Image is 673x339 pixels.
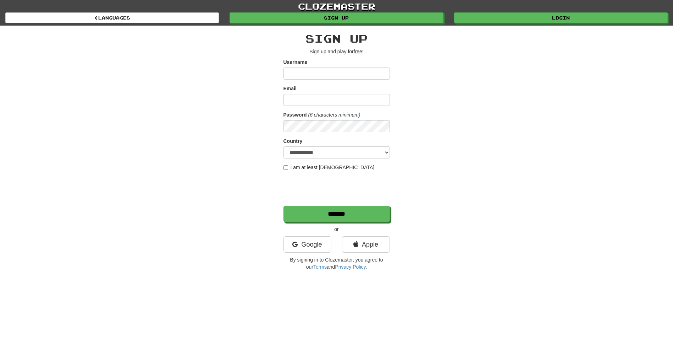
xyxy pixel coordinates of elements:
label: Country [283,138,303,145]
a: Google [283,236,331,253]
p: or [283,226,390,233]
p: By signing in to Clozemaster, you agree to our and . [283,256,390,270]
label: Email [283,85,297,92]
label: Username [283,59,308,66]
h2: Sign up [283,33,390,44]
p: Sign up and play for ! [283,48,390,55]
input: I am at least [DEMOGRAPHIC_DATA] [283,165,288,170]
label: Password [283,111,307,118]
u: free [354,49,362,54]
em: (6 characters minimum) [308,112,360,118]
a: Apple [342,236,390,253]
iframe: reCAPTCHA [283,174,391,202]
a: Sign up [230,12,443,23]
label: I am at least [DEMOGRAPHIC_DATA] [283,164,375,171]
a: Terms [313,264,327,270]
a: Languages [5,12,219,23]
a: Privacy Policy [335,264,365,270]
a: Login [454,12,668,23]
